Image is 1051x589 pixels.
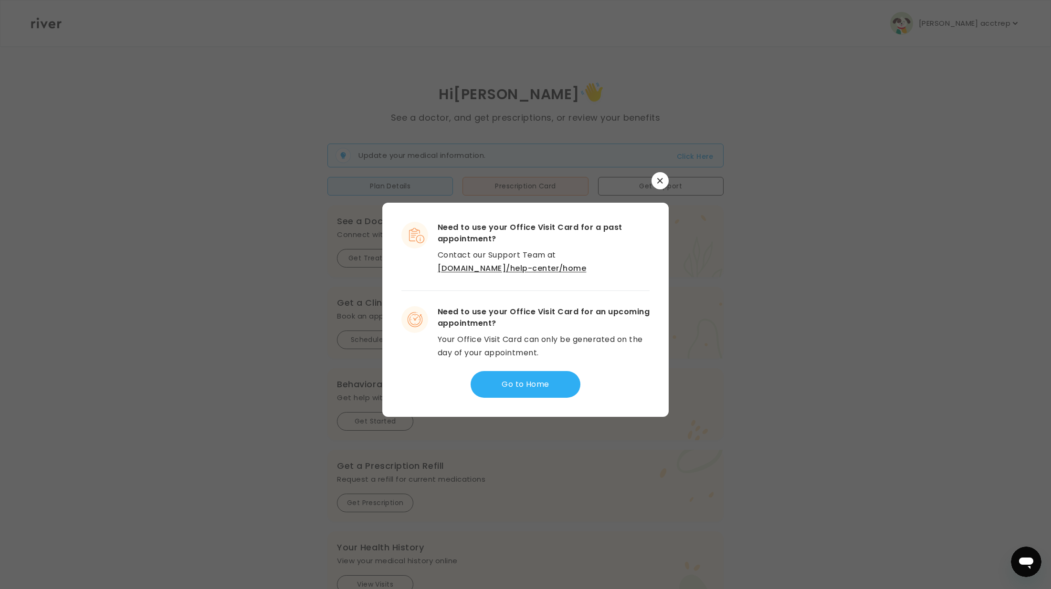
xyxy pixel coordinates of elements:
[438,263,586,274] a: [DOMAIN_NAME]/help-center/home
[1011,547,1041,577] iframe: Button to launch messaging window
[438,248,650,275] p: Contact our Support Team at
[471,371,580,398] button: Go to Home
[438,222,650,245] h3: Need to use your Office Visit Card for a past appointment?
[438,306,650,329] h3: Need to use your Office Visit Card for an upcoming appointment?
[438,333,650,360] p: Your Office Visit Card can only be generated on the day of your appointment.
